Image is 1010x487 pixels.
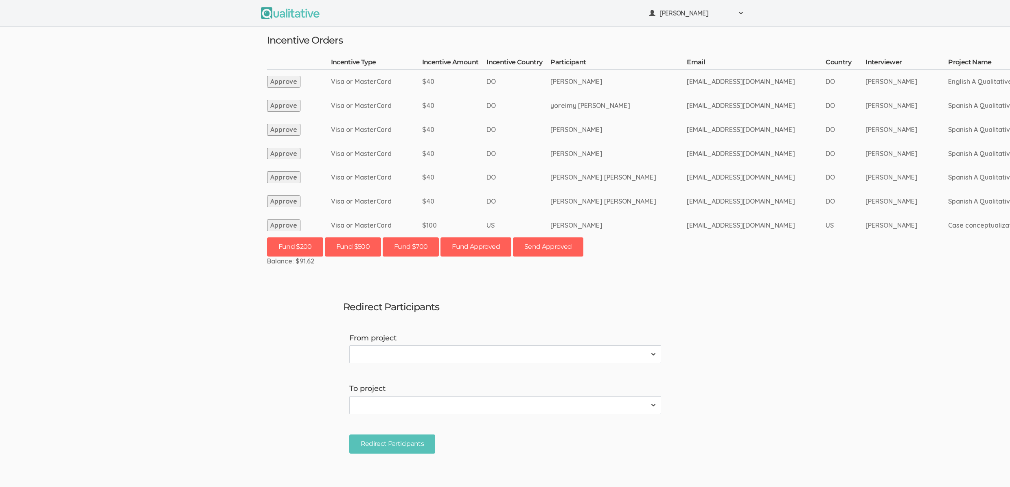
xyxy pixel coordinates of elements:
[267,124,300,136] button: Approve
[644,4,749,22] button: [PERSON_NAME]
[486,189,550,213] td: DO
[550,58,687,69] th: Participant
[687,142,826,166] td: [EMAIL_ADDRESS][DOMAIN_NAME]
[687,213,826,237] td: [EMAIL_ADDRESS][DOMAIN_NAME]
[687,165,826,189] td: [EMAIL_ADDRESS][DOMAIN_NAME]
[267,100,300,112] button: Approve
[349,384,661,394] label: To project
[865,70,948,94] td: [PERSON_NAME]
[969,448,1010,487] iframe: Chat Widget
[550,189,687,213] td: [PERSON_NAME] [PERSON_NAME]
[865,165,948,189] td: [PERSON_NAME]
[331,189,422,213] td: Visa or MasterCard
[687,118,826,142] td: [EMAIL_ADDRESS][DOMAIN_NAME]
[865,118,948,142] td: [PERSON_NAME]
[826,118,865,142] td: DO
[486,58,550,69] th: Incentive Country
[826,142,865,166] td: DO
[343,302,667,312] h3: Redirect Participants
[331,213,422,237] td: Visa or MasterCard
[550,70,687,94] td: [PERSON_NAME]
[865,94,948,118] td: [PERSON_NAME]
[349,333,661,344] label: From project
[267,76,300,88] button: Approve
[659,9,733,18] span: [PERSON_NAME]
[422,213,487,237] td: $100
[865,189,948,213] td: [PERSON_NAME]
[267,257,743,266] div: Balance: $91.62
[826,58,865,69] th: Country
[331,94,422,118] td: Visa or MasterCard
[865,213,948,237] td: [PERSON_NAME]
[422,189,487,213] td: $40
[687,94,826,118] td: [EMAIL_ADDRESS][DOMAIN_NAME]
[826,165,865,189] td: DO
[550,213,687,237] td: [PERSON_NAME]
[383,237,439,257] button: Fund $700
[486,165,550,189] td: DO
[267,237,323,257] button: Fund $200
[331,118,422,142] td: Visa or MasterCard
[550,165,687,189] td: [PERSON_NAME] [PERSON_NAME]
[422,165,487,189] td: $40
[267,35,743,46] h3: Incentive Orders
[486,94,550,118] td: DO
[261,7,320,19] img: Qualitative
[486,213,550,237] td: US
[422,142,487,166] td: $40
[486,118,550,142] td: DO
[325,237,381,257] button: Fund $500
[687,58,826,69] th: Email
[826,94,865,118] td: DO
[349,434,436,454] input: Redirect Participants
[687,70,826,94] td: [EMAIL_ADDRESS][DOMAIN_NAME]
[513,237,583,257] button: Send Approved
[331,70,422,94] td: Visa or MasterCard
[331,142,422,166] td: Visa or MasterCard
[422,70,487,94] td: $40
[550,118,687,142] td: [PERSON_NAME]
[267,219,300,231] button: Approve
[267,148,300,160] button: Approve
[267,195,300,207] button: Approve
[331,58,422,69] th: Incentive Type
[550,94,687,118] td: yoreimy [PERSON_NAME]
[550,142,687,166] td: [PERSON_NAME]
[331,165,422,189] td: Visa or MasterCard
[826,189,865,213] td: DO
[865,58,948,69] th: Interviewer
[422,94,487,118] td: $40
[826,213,865,237] td: US
[440,237,511,257] button: Fund Approved
[267,171,300,183] button: Approve
[486,70,550,94] td: DO
[422,118,487,142] td: $40
[865,142,948,166] td: [PERSON_NAME]
[687,189,826,213] td: [EMAIL_ADDRESS][DOMAIN_NAME]
[826,70,865,94] td: DO
[486,142,550,166] td: DO
[422,58,487,69] th: Incentive Amount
